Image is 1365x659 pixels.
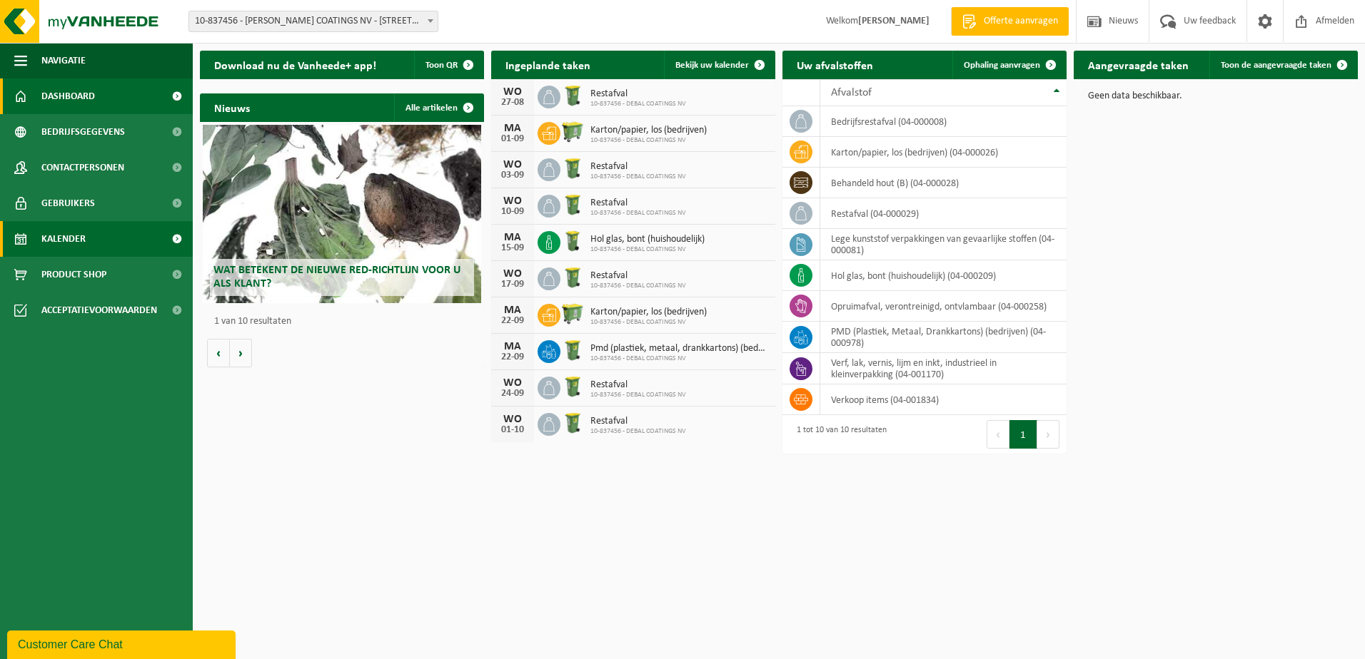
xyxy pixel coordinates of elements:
[820,353,1067,384] td: verf, lak, vernis, lijm en inkt, industrieel in kleinverpakking (04-001170)
[498,98,527,108] div: 27-08
[498,305,527,316] div: MA
[41,150,124,185] span: Contactpersonen
[590,343,768,354] span: Pmd (plastiek, metaal, drankkartons) (bedrijven)
[498,134,527,144] div: 01-09
[41,221,86,257] span: Kalender
[498,123,527,134] div: MA
[590,136,707,145] span: 10-837456 - DEBAL COATINGS NV
[664,51,774,79] a: Bekijk uw kalender
[590,416,686,427] span: Restafval
[498,414,527,425] div: WO
[1221,61,1331,70] span: Toon de aangevraagde taken
[782,51,887,78] h2: Uw afvalstoffen
[590,209,686,218] span: 10-837456 - DEBAL COATINGS NV
[560,83,585,108] img: WB-0240-HPE-GN-50
[590,270,686,282] span: Restafval
[980,14,1062,29] span: Offerte aanvragen
[590,234,705,245] span: Hol glas, bont (huishoudelijk)
[207,339,230,367] button: Vorige
[560,374,585,399] img: WB-0240-HPE-GN-50
[394,93,483,122] a: Alle artikelen
[41,43,86,78] span: Navigatie
[414,51,483,79] button: Toon QR
[214,317,477,327] p: 1 van 10 resultaten
[820,106,1067,137] td: bedrijfsrestafval (04-000008)
[41,257,106,292] span: Product Shop
[213,265,460,290] span: Wat betekent de nieuwe RED-richtlijn voor u als klant?
[41,78,95,114] span: Dashboard
[188,11,438,32] span: 10-837456 - DEBAL COATINGS NV - 8800 ROESELARE, ONLEDEBEEKSTRAAT 9
[498,352,527,362] div: 22-09
[189,11,438,31] span: 10-837456 - DEBAL COATINGS NV - 8800 ROESELARE, ONLEDEBEEKSTRAAT 9
[1009,420,1037,449] button: 1
[560,411,585,435] img: WB-0240-HPE-GN-50
[675,61,749,70] span: Bekijk uw kalender
[820,384,1067,415] td: verkoop items (04-001834)
[590,100,686,108] span: 10-837456 - DEBAL COATINGS NV
[498,243,527,253] div: 15-09
[820,168,1067,198] td: behandeld hout (B) (04-000028)
[498,86,527,98] div: WO
[590,88,686,100] span: Restafval
[590,173,686,181] span: 10-837456 - DEBAL COATINGS NV
[560,302,585,326] img: WB-0660-HPE-GN-50
[498,159,527,170] div: WO
[831,87,872,98] span: Afvalstof
[498,170,527,180] div: 03-09
[200,51,391,78] h2: Download nu de Vanheede+ app!
[41,292,157,328] span: Acceptatievoorwaarden
[498,207,527,217] div: 10-09
[560,193,585,217] img: WB-0240-HPE-GN-50
[491,51,605,78] h2: Ingeplande taken
[820,260,1067,291] td: hol glas, bont (huishoudelijk) (04-000209)
[230,339,252,367] button: Volgende
[498,232,527,243] div: MA
[858,16,930,26] strong: [PERSON_NAME]
[1074,51,1203,78] h2: Aangevraagde taken
[820,137,1067,168] td: karton/papier, los (bedrijven) (04-000026)
[41,185,95,221] span: Gebruikers
[560,229,585,253] img: WB-0140-HPE-GN-50
[590,125,707,136] span: Karton/papier, los (bedrijven)
[498,268,527,280] div: WO
[498,280,527,290] div: 17-09
[790,419,887,450] div: 1 tot 10 van 10 resultaten
[590,282,686,290] span: 10-837456 - DEBAL COATINGS NV
[560,265,585,290] img: WB-0240-HPE-GN-50
[590,198,686,209] span: Restafval
[203,125,481,303] a: Wat betekent de nieuwe RED-richtlijn voor u als klant?
[952,51,1065,79] a: Ophaling aanvragen
[964,61,1040,70] span: Ophaling aanvragen
[560,120,585,144] img: WB-0660-HPE-GN-50
[987,420,1009,449] button: Previous
[1209,51,1356,79] a: Toon de aangevraagde taken
[498,377,527,389] div: WO
[498,425,527,435] div: 01-10
[590,318,707,327] span: 10-837456 - DEBAL COATINGS NV
[425,61,458,70] span: Toon QR
[498,341,527,352] div: MA
[560,338,585,362] img: WB-0240-HPE-GN-50
[7,628,238,659] iframe: chat widget
[590,427,686,436] span: 10-837456 - DEBAL COATINGS NV
[820,291,1067,322] td: opruimafval, verontreinigd, ontvlambaar (04-000258)
[200,93,264,121] h2: Nieuws
[498,389,527,399] div: 24-09
[498,195,527,207] div: WO
[498,316,527,326] div: 22-09
[820,322,1067,353] td: PMD (Plastiek, Metaal, Drankkartons) (bedrijven) (04-000978)
[41,114,125,150] span: Bedrijfsgegevens
[820,198,1067,229] td: restafval (04-000029)
[590,161,686,173] span: Restafval
[590,391,686,399] span: 10-837456 - DEBAL COATINGS NV
[951,7,1069,36] a: Offerte aanvragen
[590,354,768,363] span: 10-837456 - DEBAL COATINGS NV
[590,307,707,318] span: Karton/papier, los (bedrijven)
[1037,420,1059,449] button: Next
[590,379,686,391] span: Restafval
[590,245,705,254] span: 10-837456 - DEBAL COATINGS NV
[560,156,585,180] img: WB-0240-HPE-GN-50
[1088,91,1344,101] p: Geen data beschikbaar.
[820,229,1067,260] td: lege kunststof verpakkingen van gevaarlijke stoffen (04-000081)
